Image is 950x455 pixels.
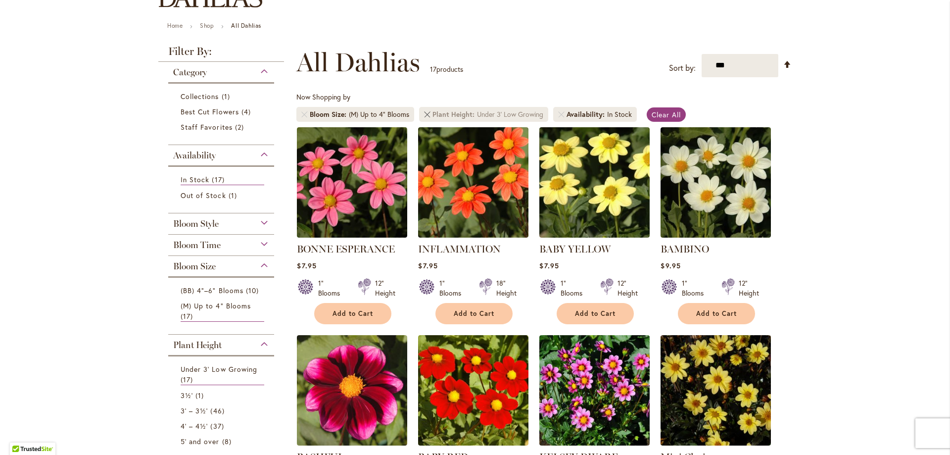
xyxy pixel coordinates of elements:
[539,127,650,238] img: BABY YELLOW
[181,374,195,385] span: 17
[318,278,346,298] div: 1" Blooms
[297,230,407,240] a: BONNE ESPERANCE
[682,278,710,298] div: 1" Blooms
[7,420,35,448] iframe: Launch Accessibility Center
[669,59,696,77] label: Sort by:
[310,109,349,119] span: Bloom Size
[349,109,409,119] div: (M) Up to 4" Blooms
[661,438,771,448] a: Mini Clarion
[539,230,650,240] a: BABY YELLOW
[181,364,264,385] a: Under 3' Low Growing 17
[181,285,264,296] a: (BB) 4"–6" Blooms 10
[430,64,436,74] span: 17
[181,106,264,117] a: Best Cut Flowers
[173,240,221,251] span: Bloom Time
[647,107,686,122] a: Clear All
[418,230,528,240] a: INFLAMMATION
[246,285,261,296] span: 10
[454,309,494,318] span: Add to Cart
[181,390,264,401] a: 3½' 1
[696,309,737,318] span: Add to Cart
[210,405,227,416] span: 46
[418,127,528,238] img: INFLAMMATION
[496,278,517,298] div: 18" Height
[231,22,261,29] strong: All Dahlias
[181,405,264,416] a: 3' – 3½' 46
[661,335,771,446] img: Mini Clarion
[301,111,307,117] a: Remove Bloom Size (M) Up to 4" Blooms
[539,438,650,448] a: KELSEY DWARF
[181,286,243,295] span: (BB) 4"–6" Blooms
[195,390,206,401] span: 1
[181,437,220,446] span: 5' and over
[418,261,437,270] span: $7.95
[210,421,226,431] span: 37
[181,175,209,184] span: In Stock
[661,243,709,255] a: BAMBINO
[561,278,588,298] div: 1" Blooms
[181,311,195,321] span: 17
[661,127,771,238] img: BAMBINO
[222,436,234,447] span: 8
[539,335,650,446] img: KELSEY DWARF
[241,106,253,117] span: 4
[558,111,564,117] a: Remove Availability In Stock
[173,218,219,229] span: Bloom Style
[439,278,467,298] div: 1" Blooms
[418,438,528,448] a: BABY RED
[173,340,222,351] span: Plant Height
[158,46,284,62] strong: Filter By:
[200,22,214,29] a: Shop
[229,190,239,201] span: 1
[652,110,681,119] span: Clear All
[297,243,395,255] a: BONNE ESPERANCE
[181,91,264,101] a: Collections
[567,109,607,119] span: Availability
[173,67,207,78] span: Category
[167,22,183,29] a: Home
[297,127,407,238] img: BONNE ESPERANCE
[297,335,407,446] img: BASHFUL
[296,48,420,77] span: All Dahlias
[332,309,373,318] span: Add to Cart
[539,243,611,255] a: BABY YELLOW
[661,230,771,240] a: BAMBINO
[575,309,616,318] span: Add to Cart
[375,278,395,298] div: 12" Height
[418,335,528,446] img: BABY RED
[181,301,264,322] a: (M) Up to 4" Blooms 17
[477,109,543,119] div: Under 3' Low Growing
[181,421,264,431] a: 4' – 4½' 37
[430,61,463,77] p: products
[739,278,759,298] div: 12" Height
[181,301,251,310] span: (M) Up to 4" Blooms
[212,174,227,185] span: 17
[181,190,264,201] a: Out of Stock 1
[314,303,391,324] button: Add to Cart
[173,150,216,161] span: Availability
[181,391,193,400] span: 3½'
[181,364,257,374] span: Under 3' Low Growing
[181,421,208,431] span: 4' – 4½'
[181,92,219,101] span: Collections
[181,406,208,415] span: 3' – 3½'
[297,438,407,448] a: BASHFUL
[181,122,264,132] a: Staff Favorites
[297,261,316,270] span: $7.95
[181,436,264,447] a: 5' and over 8
[418,243,501,255] a: INFLAMMATION
[557,303,634,324] button: Add to Cart
[661,261,680,270] span: $9.95
[181,174,264,185] a: In Stock 17
[173,261,216,272] span: Bloom Size
[678,303,755,324] button: Add to Cart
[424,111,430,117] a: Remove Plant Height Under 3' Low Growing
[432,109,477,119] span: Plant Height
[222,91,233,101] span: 1
[435,303,513,324] button: Add to Cart
[617,278,638,298] div: 12" Height
[607,109,632,119] div: In Stock
[181,191,226,200] span: Out of Stock
[235,122,246,132] span: 2
[296,92,350,101] span: Now Shopping by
